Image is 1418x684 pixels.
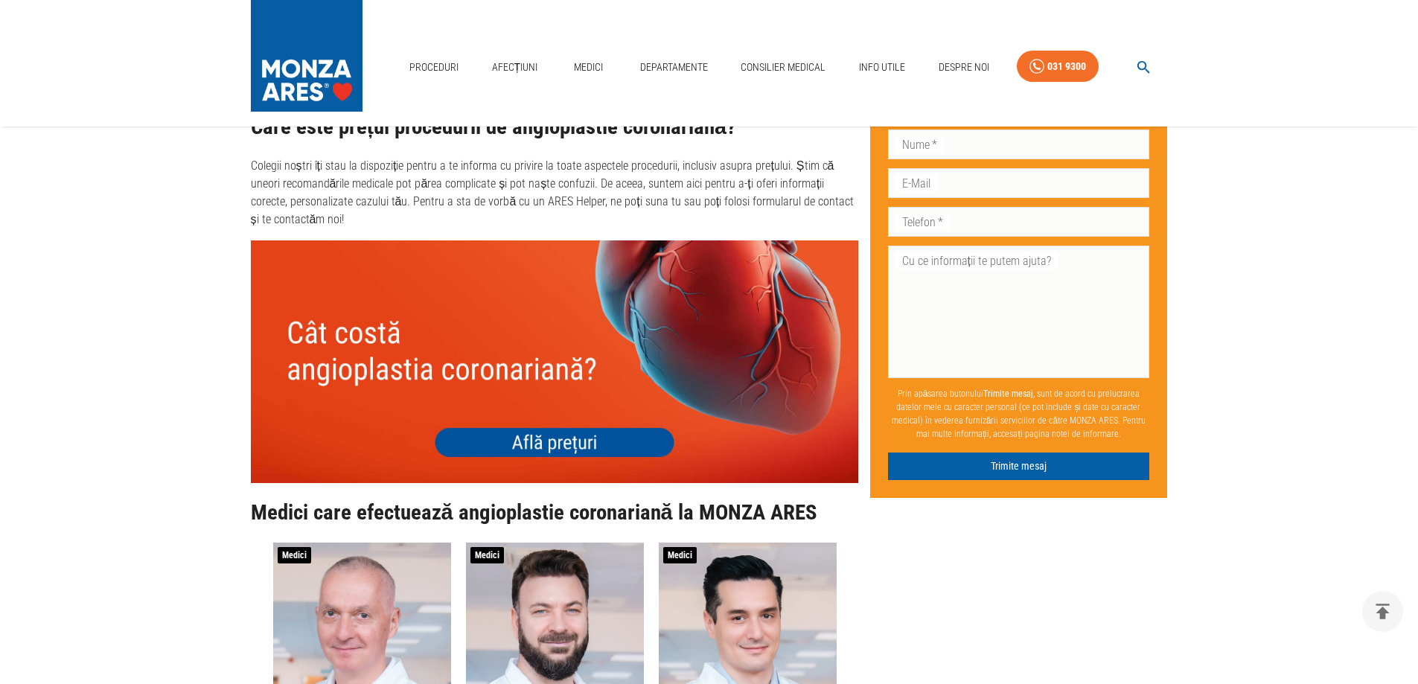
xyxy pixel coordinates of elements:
[933,52,995,83] a: Despre Noi
[663,547,697,563] span: Medici
[251,157,858,228] p: Colegii noștri îți stau la dispoziție pentru a te informa cu privire la toate aspectele proceduri...
[853,52,911,83] a: Info Utile
[1362,591,1403,632] button: delete
[634,52,714,83] a: Departamente
[486,52,544,83] a: Afecțiuni
[251,115,858,139] h2: Care este prețul procedurii de angioplastie coronariană?
[983,389,1033,399] b: Trimite mesaj
[403,52,464,83] a: Proceduri
[888,453,1150,480] button: Trimite mesaj
[1047,57,1086,76] div: 031 9300
[251,501,858,525] h2: Medici care efectuează angioplastie coronariană la MONZA ARES
[735,52,831,83] a: Consilier Medical
[251,240,858,483] img: Pret angioplastie cu stent
[888,381,1150,447] p: Prin apăsarea butonului , sunt de acord cu prelucrarea datelor mele cu caracter personal (ce pot ...
[1017,51,1099,83] a: 031 9300
[470,547,504,563] span: Medici
[278,547,311,563] span: Medici
[565,52,613,83] a: Medici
